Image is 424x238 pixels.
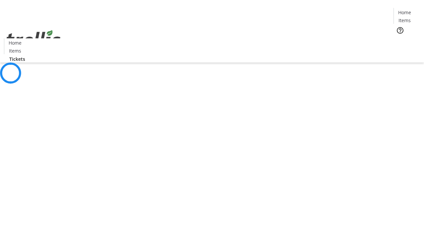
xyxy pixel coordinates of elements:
span: Tickets [399,38,415,45]
span: Items [9,47,21,54]
a: Home [394,9,415,16]
span: Home [9,39,22,46]
a: Tickets [4,56,30,62]
span: Tickets [9,56,25,62]
span: Home [398,9,411,16]
span: Items [398,17,411,24]
img: Orient E2E Organization DZeOS9eTtn's Logo [4,23,63,56]
a: Home [4,39,26,46]
a: Tickets [394,38,420,45]
a: Items [394,17,415,24]
button: Help [394,24,407,37]
a: Items [4,47,26,54]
